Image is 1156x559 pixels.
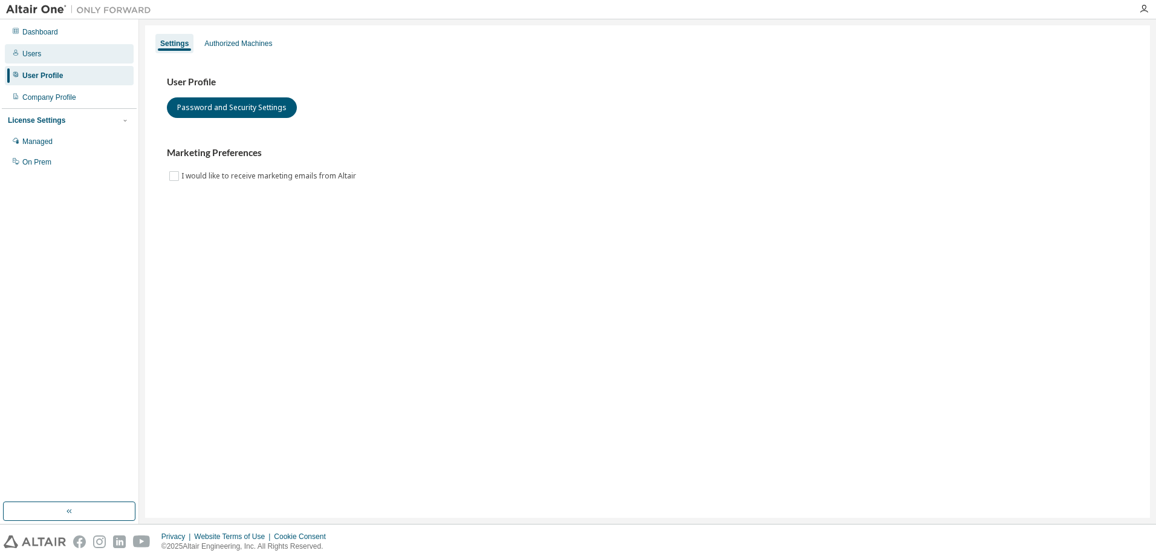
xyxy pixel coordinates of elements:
img: altair_logo.svg [4,535,66,548]
label: I would like to receive marketing emails from Altair [181,169,359,183]
button: Password and Security Settings [167,97,297,118]
img: Altair One [6,4,157,16]
img: instagram.svg [93,535,106,548]
h3: Marketing Preferences [167,147,1128,159]
div: Authorized Machines [204,39,272,48]
img: youtube.svg [133,535,151,548]
div: Website Terms of Use [194,532,274,541]
div: Cookie Consent [274,532,333,541]
div: Users [22,49,41,59]
img: facebook.svg [73,535,86,548]
div: Privacy [161,532,194,541]
div: Dashboard [22,27,58,37]
div: Managed [22,137,53,146]
p: © 2025 Altair Engineering, Inc. All Rights Reserved. [161,541,333,552]
h3: User Profile [167,76,1128,88]
div: On Prem [22,157,51,167]
div: User Profile [22,71,63,80]
div: Settings [160,39,189,48]
div: License Settings [8,116,65,125]
div: Company Profile [22,93,76,102]
img: linkedin.svg [113,535,126,548]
